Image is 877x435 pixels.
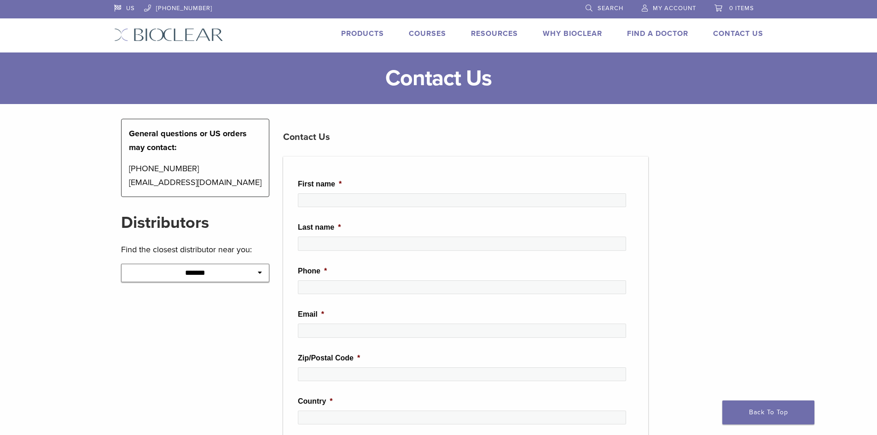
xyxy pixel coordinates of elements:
[121,212,270,234] h2: Distributors
[722,400,814,424] a: Back To Top
[121,243,270,256] p: Find the closest distributor near you:
[341,29,384,38] a: Products
[298,180,342,189] label: First name
[298,354,360,363] label: Zip/Postal Code
[283,126,648,148] h3: Contact Us
[471,29,518,38] a: Resources
[543,29,602,38] a: Why Bioclear
[114,28,223,41] img: Bioclear
[129,162,262,189] p: [PHONE_NUMBER] [EMAIL_ADDRESS][DOMAIN_NAME]
[298,267,327,276] label: Phone
[298,397,333,406] label: Country
[409,29,446,38] a: Courses
[598,5,623,12] span: Search
[729,5,754,12] span: 0 items
[627,29,688,38] a: Find A Doctor
[298,223,341,232] label: Last name
[129,128,247,152] strong: General questions or US orders may contact:
[713,29,763,38] a: Contact Us
[653,5,696,12] span: My Account
[298,310,324,319] label: Email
